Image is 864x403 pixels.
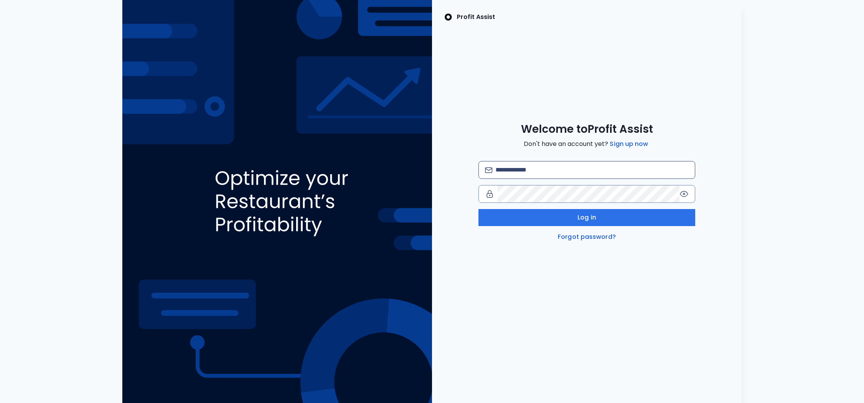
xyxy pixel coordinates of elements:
span: Don't have an account yet? [524,139,650,149]
button: Log in [478,209,695,226]
img: email [485,167,492,173]
p: Profit Assist [457,12,495,22]
span: Welcome to Profit Assist [521,122,653,136]
span: Log in [578,213,596,222]
a: Sign up now [608,139,650,149]
a: Forgot password? [556,232,617,242]
img: SpotOn Logo [444,12,452,22]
